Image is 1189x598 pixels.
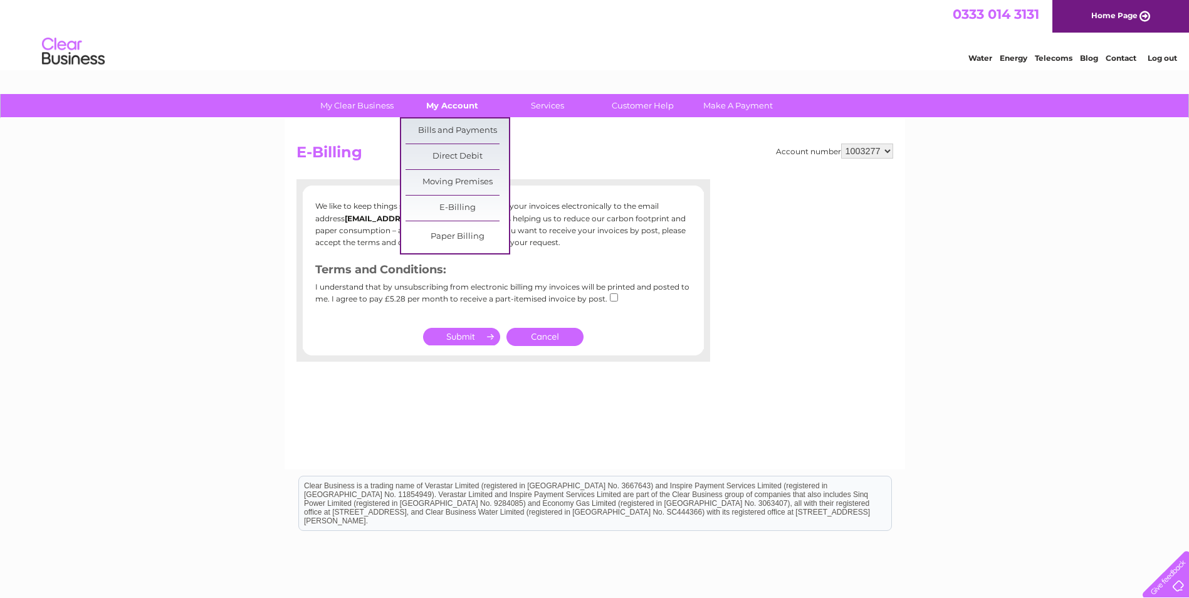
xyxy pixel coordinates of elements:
img: logo.png [41,33,105,71]
p: We like to keep things simple. You currently receive your invoices electronically to the email ad... [315,200,691,248]
a: Paper Billing [406,224,509,249]
a: My Clear Business [305,94,409,117]
a: Telecoms [1035,53,1072,63]
a: Cancel [506,328,584,346]
a: Services [496,94,599,117]
a: Customer Help [591,94,694,117]
h2: E-Billing [296,144,893,167]
input: Submit [423,328,500,345]
a: Make A Payment [686,94,790,117]
div: Account number [776,144,893,159]
div: I understand that by unsubscribing from electronic billing my invoices will be printed and posted... [315,283,691,312]
a: Water [968,53,992,63]
a: Direct Debit [406,144,509,169]
a: Blog [1080,53,1098,63]
a: 0333 014 3131 [953,6,1039,22]
a: Log out [1148,53,1177,63]
a: My Account [401,94,504,117]
a: E-Billing [406,196,509,221]
a: Contact [1106,53,1136,63]
h3: Terms and Conditions: [315,261,691,283]
a: Energy [1000,53,1027,63]
b: [EMAIL_ADDRESS][DOMAIN_NAME] [345,214,485,223]
a: Bills and Payments [406,118,509,144]
div: Clear Business is a trading name of Verastar Limited (registered in [GEOGRAPHIC_DATA] No. 3667643... [299,7,891,61]
a: Moving Premises [406,170,509,195]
